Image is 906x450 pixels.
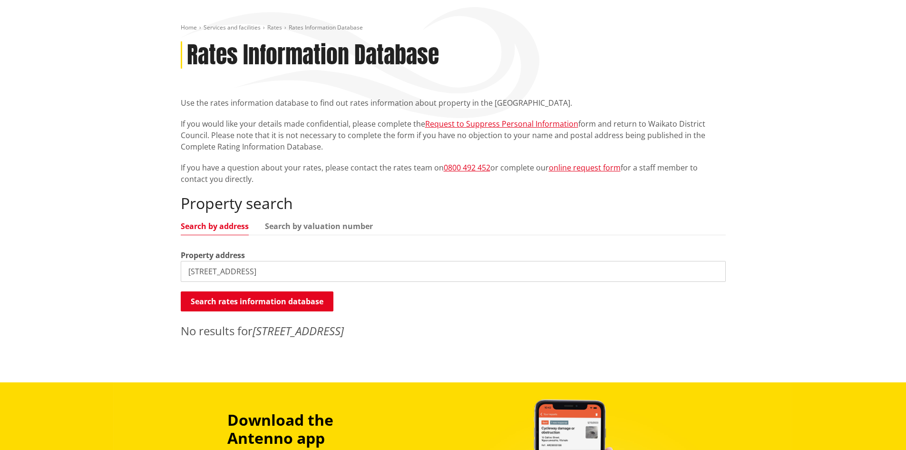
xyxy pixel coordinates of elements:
[181,291,333,311] button: Search rates information database
[181,97,726,109] p: Use the rates information database to find out rates information about property in the [GEOGRAPHI...
[227,411,399,448] h3: Download the Antenno app
[181,250,245,261] label: Property address
[181,23,197,31] a: Home
[181,24,726,32] nav: breadcrumb
[181,222,249,230] a: Search by address
[425,119,578,129] a: Request to Suppress Personal Information
[181,194,726,212] h2: Property search
[549,162,621,173] a: online request form
[181,118,726,152] p: If you would like your details made confidential, please complete the form and return to Waikato ...
[253,323,344,339] em: [STREET_ADDRESS]
[181,162,726,185] p: If you have a question about your rates, please contact the rates team on or complete our for a s...
[862,410,896,444] iframe: Messenger Launcher
[181,261,726,282] input: e.g. Duke Street NGARUAWAHIA
[444,162,490,173] a: 0800 492 452
[187,41,439,69] h1: Rates Information Database
[181,322,726,340] p: No results for
[265,222,373,230] a: Search by valuation number
[204,23,261,31] a: Services and facilities
[267,23,282,31] a: Rates
[289,23,363,31] span: Rates Information Database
